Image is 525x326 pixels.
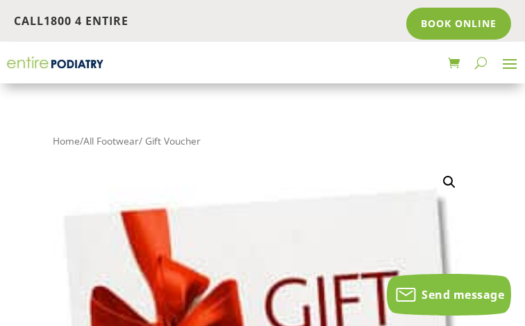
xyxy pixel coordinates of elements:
button: Send message [387,274,511,316]
span: Send message [422,287,504,302]
a: View full-screen image gallery [437,170,462,195]
a: All Footwear [83,134,139,147]
a: Book Online [406,8,511,40]
a: Home [53,134,80,147]
a: 1800 4 ENTIRE [44,13,128,28]
nav: Breadcrumb [53,132,473,150]
p: Call [14,13,262,31]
